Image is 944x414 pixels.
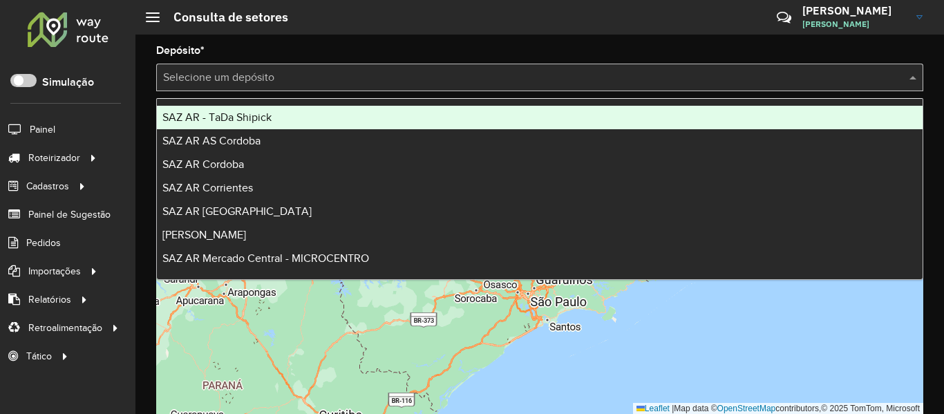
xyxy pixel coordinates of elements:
span: [PERSON_NAME] [162,229,246,241]
span: Painel de Sugestão [28,207,111,222]
span: SAZ AR AS Cordoba [162,135,261,147]
label: Depósito [156,42,205,59]
span: | [672,404,674,413]
span: Relatórios [28,292,71,307]
h3: [PERSON_NAME] [802,4,906,17]
span: [PERSON_NAME] [802,18,906,30]
a: Contato Rápido [769,3,799,32]
ng-dropdown-panel: Options list [156,98,923,280]
span: Tático [26,349,52,364]
span: Roteirizador [28,151,80,165]
span: SAZ AR Mercado Central - MICROCENTRO [162,252,369,264]
span: Importações [28,264,81,279]
label: Simulação [42,74,94,91]
span: Retroalimentação [28,321,102,335]
a: Leaflet [636,404,670,413]
span: SAZ AR [GEOGRAPHIC_DATA] [162,205,312,217]
span: SAZ AR Corrientes [162,182,253,194]
span: SAZ AR Cordoba [162,158,244,170]
span: Cadastros [26,179,69,194]
span: SAZ AR - TaDa Shipick [162,111,272,123]
h2: Consulta de setores [160,10,288,25]
span: Painel [30,122,55,137]
a: OpenStreetMap [717,404,776,413]
span: Pedidos [26,236,61,250]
